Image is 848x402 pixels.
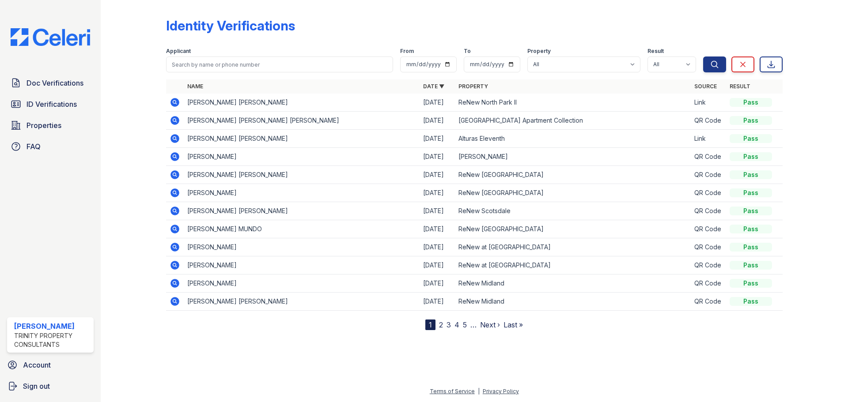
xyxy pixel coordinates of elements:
[691,293,726,311] td: QR Code
[691,148,726,166] td: QR Code
[455,112,691,130] td: [GEOGRAPHIC_DATA] Apartment Collection
[455,184,691,202] td: ReNew [GEOGRAPHIC_DATA]
[14,321,90,331] div: [PERSON_NAME]
[503,320,523,329] a: Last »
[480,320,500,329] a: Next ›
[430,388,475,394] a: Terms of Service
[455,220,691,238] td: ReNew [GEOGRAPHIC_DATA]
[420,148,455,166] td: [DATE]
[730,261,772,270] div: Pass
[184,112,420,130] td: [PERSON_NAME] [PERSON_NAME] [PERSON_NAME]
[691,184,726,202] td: QR Code
[4,356,97,374] a: Account
[166,48,191,55] label: Applicant
[447,320,451,329] a: 3
[464,48,471,55] label: To
[730,297,772,306] div: Pass
[7,74,94,92] a: Doc Verifications
[454,320,459,329] a: 4
[691,112,726,130] td: QR Code
[730,207,772,215] div: Pass
[23,381,50,391] span: Sign out
[425,319,435,330] div: 1
[730,116,772,125] div: Pass
[420,293,455,311] td: [DATE]
[14,331,90,349] div: Trinity Property Consultants
[691,220,726,238] td: QR Code
[730,134,772,143] div: Pass
[463,320,467,329] a: 5
[184,184,420,202] td: [PERSON_NAME]
[7,95,94,113] a: ID Verifications
[730,83,750,90] a: Result
[455,274,691,293] td: ReNew Midland
[26,99,77,109] span: ID Verifications
[439,320,443,329] a: 2
[166,56,393,72] input: Search by name or phone number
[184,274,420,293] td: [PERSON_NAME]
[420,220,455,238] td: [DATE]
[400,48,414,55] label: From
[184,166,420,184] td: [PERSON_NAME] [PERSON_NAME]
[455,202,691,220] td: ReNew Scotsdale
[455,94,691,112] td: ReNew North Park II
[184,148,420,166] td: [PERSON_NAME]
[184,293,420,311] td: [PERSON_NAME] [PERSON_NAME]
[455,130,691,148] td: Alturas Eleventh
[691,256,726,274] td: QR Code
[730,188,772,197] div: Pass
[694,83,717,90] a: Source
[730,170,772,179] div: Pass
[455,256,691,274] td: ReNew at [GEOGRAPHIC_DATA]
[420,238,455,256] td: [DATE]
[458,83,488,90] a: Property
[423,83,444,90] a: Date ▼
[420,184,455,202] td: [DATE]
[184,220,420,238] td: [PERSON_NAME] MUNDO
[455,148,691,166] td: [PERSON_NAME]
[691,202,726,220] td: QR Code
[420,166,455,184] td: [DATE]
[184,238,420,256] td: [PERSON_NAME]
[7,116,94,134] a: Properties
[691,130,726,148] td: Link
[4,28,97,46] img: CE_Logo_Blue-a8612792a0a2168367f1c8372b55b34899dd931a85d93a1a3d3e32e68fde9ad4.png
[455,166,691,184] td: ReNew [GEOGRAPHIC_DATA]
[527,48,551,55] label: Property
[7,138,94,155] a: FAQ
[166,18,295,34] div: Identity Verifications
[23,360,51,370] span: Account
[691,238,726,256] td: QR Code
[420,130,455,148] td: [DATE]
[730,152,772,161] div: Pass
[730,279,772,288] div: Pass
[455,238,691,256] td: ReNew at [GEOGRAPHIC_DATA]
[184,256,420,274] td: [PERSON_NAME]
[420,94,455,112] td: [DATE]
[691,94,726,112] td: Link
[730,243,772,252] div: Pass
[26,141,41,152] span: FAQ
[26,78,83,88] span: Doc Verifications
[26,120,61,131] span: Properties
[184,130,420,148] td: [PERSON_NAME] [PERSON_NAME]
[187,83,203,90] a: Name
[483,388,519,394] a: Privacy Policy
[4,377,97,395] a: Sign out
[184,202,420,220] td: [PERSON_NAME] [PERSON_NAME]
[478,388,480,394] div: |
[420,256,455,274] td: [DATE]
[647,48,664,55] label: Result
[420,274,455,293] td: [DATE]
[470,319,477,330] span: …
[184,94,420,112] td: [PERSON_NAME] [PERSON_NAME]
[730,225,772,233] div: Pass
[420,202,455,220] td: [DATE]
[691,274,726,293] td: QR Code
[455,293,691,311] td: ReNew Midland
[730,98,772,107] div: Pass
[420,112,455,130] td: [DATE]
[691,166,726,184] td: QR Code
